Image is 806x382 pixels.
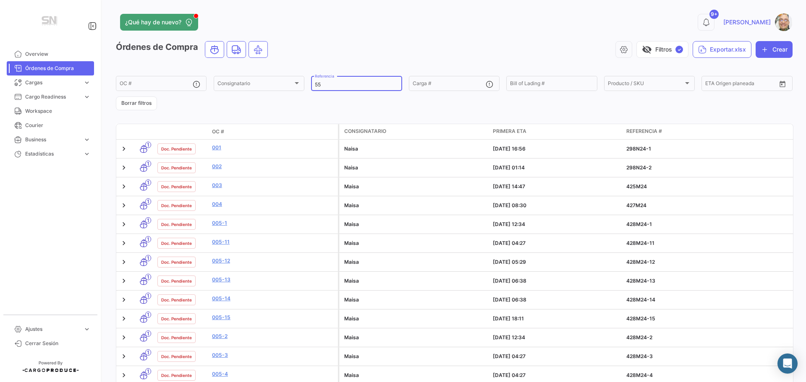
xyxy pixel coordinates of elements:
span: Maisa [344,372,359,378]
span: Doc. Pendiente [161,296,192,303]
span: 1 [145,312,151,318]
a: Expand/Collapse Row [120,258,128,266]
span: 425M24 [626,183,647,190]
span: [DATE] 05:29 [493,259,526,265]
span: 428M24-14 [626,296,655,303]
span: [DATE] 04:27 [493,353,526,359]
span: 1 [145,179,151,186]
span: 1 [145,217,151,223]
datatable-header-cell: Consignatario [339,124,489,139]
span: [DATE] 12:34 [493,334,525,340]
span: [DATE] 06:38 [493,296,526,303]
span: 1 [145,368,151,374]
span: Doc. Pendiente [161,353,192,360]
span: ✓ [675,46,683,53]
a: Expand/Collapse Row [120,164,128,172]
span: Consignatario [217,82,293,88]
span: 428M24-12 [626,259,655,265]
span: Órdenes de Compra [25,65,91,72]
span: 1 [145,293,151,299]
span: Doc. Pendiente [161,334,192,341]
span: Maisa [344,183,359,190]
span: [DATE] 06:38 [493,278,526,284]
span: Doc. Pendiente [161,259,192,265]
a: Expand/Collapse Row [120,296,128,304]
datatable-header-cell: Estado Doc. [154,128,209,135]
span: 428M24-3 [626,353,653,359]
button: Open calendar [776,78,789,90]
span: Ajustes [25,325,80,333]
span: [DATE] 08:30 [493,202,526,208]
span: [DATE] 18:11 [493,315,524,322]
datatable-header-cell: Referencia # [623,124,794,139]
button: Air [249,42,267,57]
span: Doc. Pendiente [161,315,192,322]
span: Maisa [344,315,359,322]
span: Producto / SKU [608,82,683,88]
span: 298N24-2 [626,164,652,171]
span: Cargo Readiness [25,93,80,101]
span: [PERSON_NAME] [723,18,771,26]
span: expand_more [83,93,91,101]
span: 1 [145,274,151,280]
a: Órdenes de Compra [7,61,94,75]
a: Expand/Collapse Row [120,314,128,323]
img: Captura.PNG [775,13,793,31]
a: Expand/Collapse Row [120,220,128,229]
a: 005-3 [212,351,335,359]
a: 005-1 [212,219,335,227]
span: Doc. Pendiente [161,202,192,209]
button: Land [227,42,246,57]
span: Naisa [344,146,358,152]
a: Expand/Collapse Row [120,277,128,285]
button: Ocean [205,42,224,57]
span: 1 [145,161,151,167]
span: [DATE] 14:47 [493,183,525,190]
span: Doc. Pendiente [161,372,192,379]
a: 005-4 [212,370,335,378]
a: 005-13 [212,276,335,283]
span: 298N24-1 [626,146,651,152]
span: Primera ETA [493,127,526,135]
a: 005-12 [212,257,335,265]
a: 005-14 [212,295,335,302]
span: 1 [145,236,151,242]
span: Doc. Pendiente [161,183,192,190]
span: Cerrar Sesión [25,340,91,347]
button: ¿Qué hay de nuevo? [120,14,198,31]
span: 428M24-15 [626,315,655,322]
span: Overview [25,50,91,58]
span: 1 [145,198,151,205]
span: expand_more [83,150,91,158]
a: Expand/Collapse Row [120,333,128,342]
span: [DATE] 16:56 [493,146,526,152]
span: [DATE] 04:27 [493,372,526,378]
span: 1 [145,330,151,337]
button: Crear [756,41,793,58]
a: 002 [212,163,335,170]
span: Workspace [25,107,91,115]
a: Overview [7,47,94,61]
a: 005-15 [212,314,335,321]
datatable-header-cell: OC # [209,125,338,139]
a: 005-11 [212,238,335,246]
span: Maisa [344,240,359,246]
button: visibility_offFiltros✓ [636,41,688,58]
span: Maisa [344,296,359,303]
div: Abrir Intercom Messenger [777,353,798,374]
h3: Órdenes de Compra [116,41,270,58]
span: 428M24-13 [626,278,655,284]
span: 1 [145,255,151,261]
span: [DATE] 04:27 [493,240,526,246]
span: Maisa [344,202,359,208]
span: Maisa [344,221,359,227]
span: [DATE] 01:14 [493,164,525,171]
input: Desde [705,82,720,88]
span: 1 [145,349,151,356]
span: Consignatario [344,127,386,135]
a: 003 [212,182,335,189]
a: Expand/Collapse Row [120,182,128,191]
span: Courier [25,122,91,129]
a: Expand/Collapse Row [120,371,128,379]
a: Expand/Collapse Row [120,201,128,210]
